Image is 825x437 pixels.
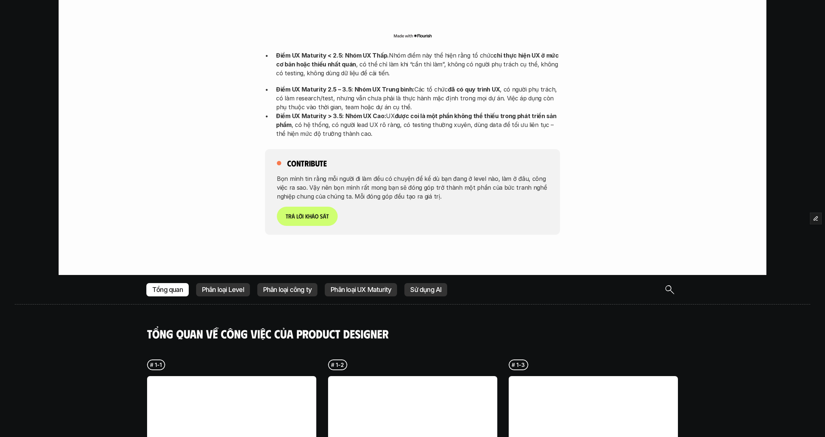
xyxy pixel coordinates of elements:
[662,282,677,297] button: Search Icon
[315,213,318,220] span: o
[512,362,515,368] h6: #
[152,286,183,293] p: Tổng quan
[323,213,326,220] span: á
[331,362,334,368] h6: #
[202,286,244,293] p: Phân loại Level
[276,112,558,128] strong: được coi là một phần không thể thiếu trong phát triển sản phẩm
[150,362,153,368] h6: #
[276,86,414,93] strong: Điểm UX Maturity 2.5 – 3.5: Nhóm UX Trung bình:
[810,213,821,224] button: Edit Framer Content
[404,283,447,296] a: Sử dụng AI
[448,86,500,93] strong: đã có quy trình UX
[277,174,548,200] p: Bọn mình tin rằng mỗi người đi làm đều có chuyện để kể dù bạn đang ở level nào, làm ở đâu, công v...
[410,286,441,293] p: Sử dụng AI
[305,213,308,220] span: k
[287,158,327,168] h5: contribute
[277,206,338,226] a: Trảlờikhảosát
[288,213,292,220] span: r
[257,283,317,296] a: Phân loại công ty
[276,111,560,138] p: UX , có hệ thống, có người lead UX rõ ràng, có testing thường xuyên, dùng data để tối ưu liên tục...
[296,213,299,220] span: l
[517,361,525,369] p: 1-3
[308,213,311,220] span: h
[326,213,329,220] span: t
[276,52,389,59] strong: Điểm UX Maturity < 2.5: Nhóm UX Thấp.
[276,51,560,78] p: Nhóm điểm này thể hiện rằng tổ chức , có thể chỉ làm khi “cần thì làm”, không có người phụ trách ...
[331,286,391,293] p: Phân loại UX Maturity
[393,33,432,39] img: Made with Flourish
[320,213,323,220] span: s
[336,361,344,369] p: 1-2
[146,283,189,296] a: Tổng quan
[311,213,315,220] span: ả
[276,85,560,111] p: Các tổ chức , có người phụ trách, có làm research/test, nhưng vẫn chưa phải là thực hành mặc định...
[286,213,288,220] span: T
[299,213,302,220] span: ờ
[276,52,560,68] strong: chỉ thực hiện UX ở mức cơ bản hoặc thiếu nhất quán
[276,112,386,120] strong: Điểm UX Maturity > 3.5: Nhóm UX Cao:
[263,286,311,293] p: Phân loại công ty
[325,283,397,296] a: Phân loại UX Maturity
[196,283,250,296] a: Phân loại Level
[302,213,304,220] span: i
[665,285,674,294] img: icon entry point for Site Search
[147,327,678,341] h4: Tổng quan về công việc của Product Designer
[292,213,295,220] span: ả
[155,361,161,369] p: 1-1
